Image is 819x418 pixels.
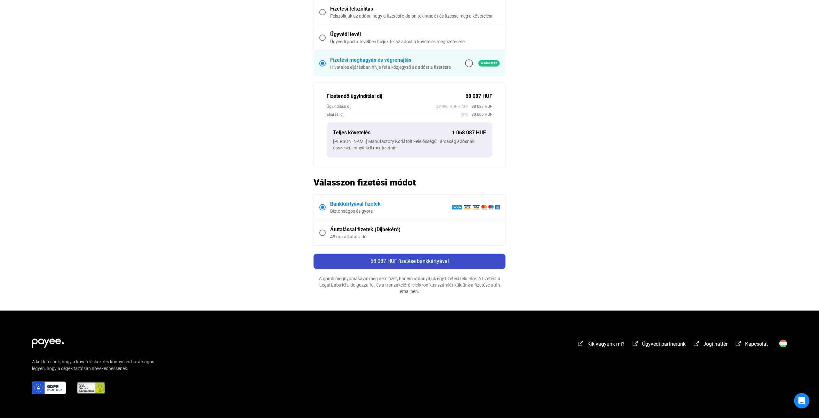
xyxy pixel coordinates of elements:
div: Eljárási díj [327,111,461,118]
span: (3%) [461,111,468,118]
div: Ügyindítási díj [327,103,436,110]
div: Bankkártyával fizetek [330,200,451,208]
div: Fizetési meghagyás és végrehajtás [330,56,451,64]
span: 30 000 HUF [468,111,492,118]
span: 29 990 HUF + ÁFA [436,103,468,110]
div: Biztonságos és gyors [330,208,451,214]
a: external-link-whiteKik vagyunk mi? [577,342,624,348]
div: Open Intercom Messenger [794,393,809,408]
img: external-link-white [577,340,584,347]
a: external-link-whiteKapcsolat [735,342,768,348]
img: barion [451,205,500,210]
div: Hivatalos eljárásban hívja fel a közjegyző az adóst a fizetésre [330,64,451,70]
div: Ügyvédi levél [330,31,500,38]
img: external-link-white [735,340,742,347]
button: 68 087 HUF fizetése bankkártyával [314,254,505,269]
div: Átutalással fizetek (Díjbekérő) [330,226,500,233]
span: Ügyvédi partnerünk [642,341,686,347]
a: external-link-whiteÜgyvédi partnerünk [632,342,686,348]
img: HU.svg [779,340,787,347]
div: 68 087 HUF [465,92,492,100]
img: white-payee-white-dot.svg [32,335,64,348]
div: [PERSON_NAME] Manufactory Korlátolt Felelősségű Társaság adósnak összesen ennyit kell megfizetnie [333,138,486,151]
div: Ügyvédi postai levélben hívjuk fel az adóst a követelés megfizetésére [330,38,500,45]
img: ssl [76,382,106,394]
div: Fizetési felszólítás [330,5,500,13]
div: 1 068 087 HUF [452,129,486,137]
a: info-grey-outlineAjánlott [465,59,500,67]
div: Teljes követelés [333,129,452,137]
span: Jogi háttér [703,341,728,347]
span: 68 087 HUF fizetése bankkártyával [370,258,449,264]
img: gdpr [32,382,66,394]
span: Ajánlott [478,60,500,67]
img: external-link-white [632,340,639,347]
div: Fizetendő ügyindítási díj [327,92,465,100]
span: Kik vagyunk mi? [587,341,624,347]
div: 48 óra átfutási idő [330,233,500,240]
img: info-grey-outline [465,59,473,67]
span: 38 087 HUF [468,103,492,110]
span: Kapcsolat [745,341,768,347]
div: Felszólítjuk az adóst, hogy a fizetési oldalon tekintse át és fizesse meg a követelést [330,13,500,19]
div: A gomb megnyomásával még nem fizet, hanem átírányítjuk egy fizetési felületre. A fizetést a Legal... [314,275,505,295]
img: external-link-white [693,340,700,347]
a: external-link-whiteJogi háttér [693,342,728,348]
h2: Válasszon fizetési módot [314,177,505,188]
